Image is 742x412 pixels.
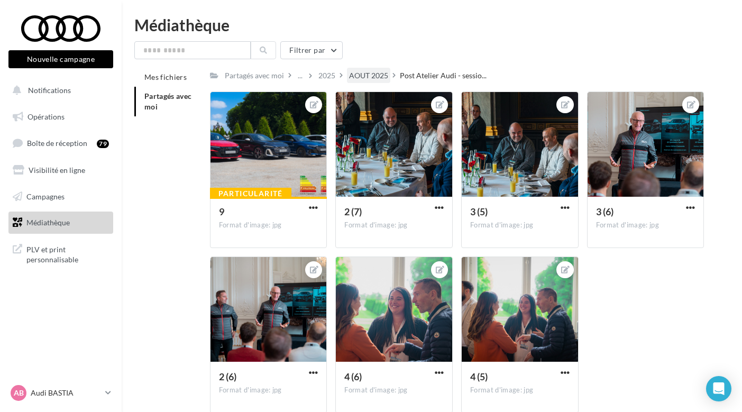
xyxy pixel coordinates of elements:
[349,70,388,81] div: AOUT 2025
[470,206,488,217] span: 3 (5)
[225,70,284,81] div: Partagés avec moi
[26,191,65,200] span: Campagnes
[706,376,731,401] div: Open Intercom Messenger
[144,72,187,81] span: Mes fichiers
[219,206,224,217] span: 9
[280,41,343,59] button: Filtrer par
[26,242,109,265] span: PLV et print personnalisable
[470,221,570,230] div: Format d'image: jpg
[144,91,192,111] span: Partagés avec moi
[27,139,87,148] span: Boîte de réception
[26,218,70,227] span: Médiathèque
[596,221,695,230] div: Format d'image: jpg
[219,221,318,230] div: Format d'image: jpg
[28,112,65,121] span: Opérations
[6,79,111,102] button: Notifications
[318,70,335,81] div: 2025
[14,388,24,398] span: AB
[29,166,85,175] span: Visibilité en ligne
[219,371,236,382] span: 2 (6)
[6,238,115,269] a: PLV et print personnalisable
[6,159,115,181] a: Visibilité en ligne
[8,50,113,68] button: Nouvelle campagne
[344,386,444,395] div: Format d'image: jpg
[344,371,362,382] span: 4 (6)
[97,140,109,148] div: 79
[28,86,71,95] span: Notifications
[400,70,487,81] span: Post Atelier Audi - sessio...
[6,132,115,154] a: Boîte de réception79
[6,212,115,234] a: Médiathèque
[219,386,318,395] div: Format d'image: jpg
[6,186,115,208] a: Campagnes
[596,206,613,217] span: 3 (6)
[470,386,570,395] div: Format d'image: jpg
[8,383,113,403] a: AB Audi BASTIA
[470,371,488,382] span: 4 (5)
[31,388,101,398] p: Audi BASTIA
[296,68,305,83] div: ...
[344,221,444,230] div: Format d'image: jpg
[6,106,115,128] a: Opérations
[210,188,291,199] div: Particularité
[134,17,729,33] div: Médiathèque
[344,206,362,217] span: 2 (7)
